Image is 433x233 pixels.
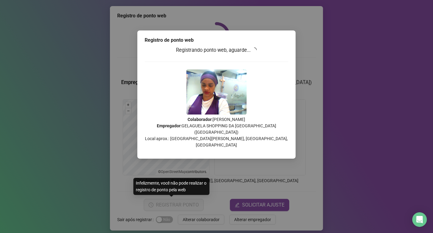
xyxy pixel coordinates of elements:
span: loading [252,47,257,53]
div: Infelizmente, você não pode realizar o registro de ponto pela web [133,178,209,195]
div: Registro de ponto web [145,37,288,44]
div: Open Intercom Messenger [412,212,427,227]
p: : [PERSON_NAME] : GELAGUELA SHOPPING DA [GEOGRAPHIC_DATA] ([GEOGRAPHIC_DATA]) Local aprox.: [GEOG... [145,116,288,148]
strong: Empregador [157,123,181,128]
h3: Registrando ponto web, aguarde... [145,46,288,54]
img: Z [186,69,247,115]
strong: Colaborador [188,117,212,122]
